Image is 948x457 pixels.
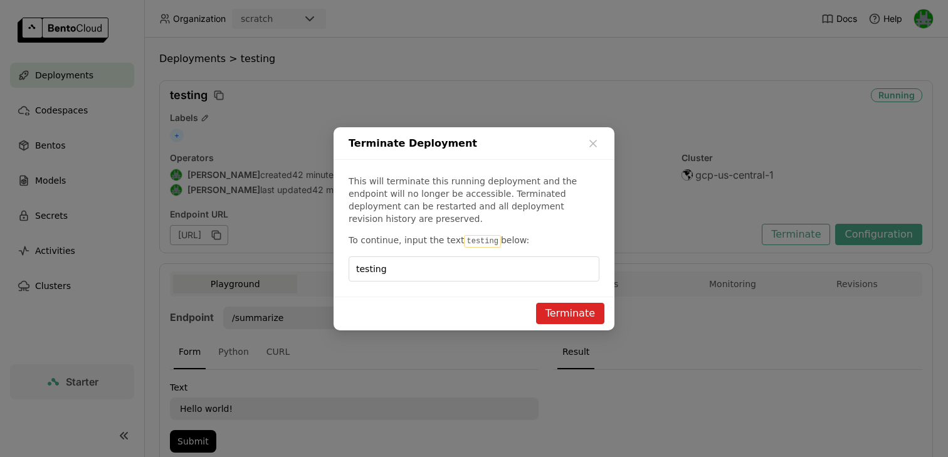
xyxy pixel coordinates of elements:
[501,235,529,245] span: below:
[349,175,599,225] p: This will terminate this running deployment and the endpoint will no longer be accessible. Termin...
[334,127,614,160] div: Terminate Deployment
[536,303,604,324] button: Terminate
[464,235,500,248] code: testing
[349,235,464,245] span: To continue, input the text
[334,127,614,330] div: dialog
